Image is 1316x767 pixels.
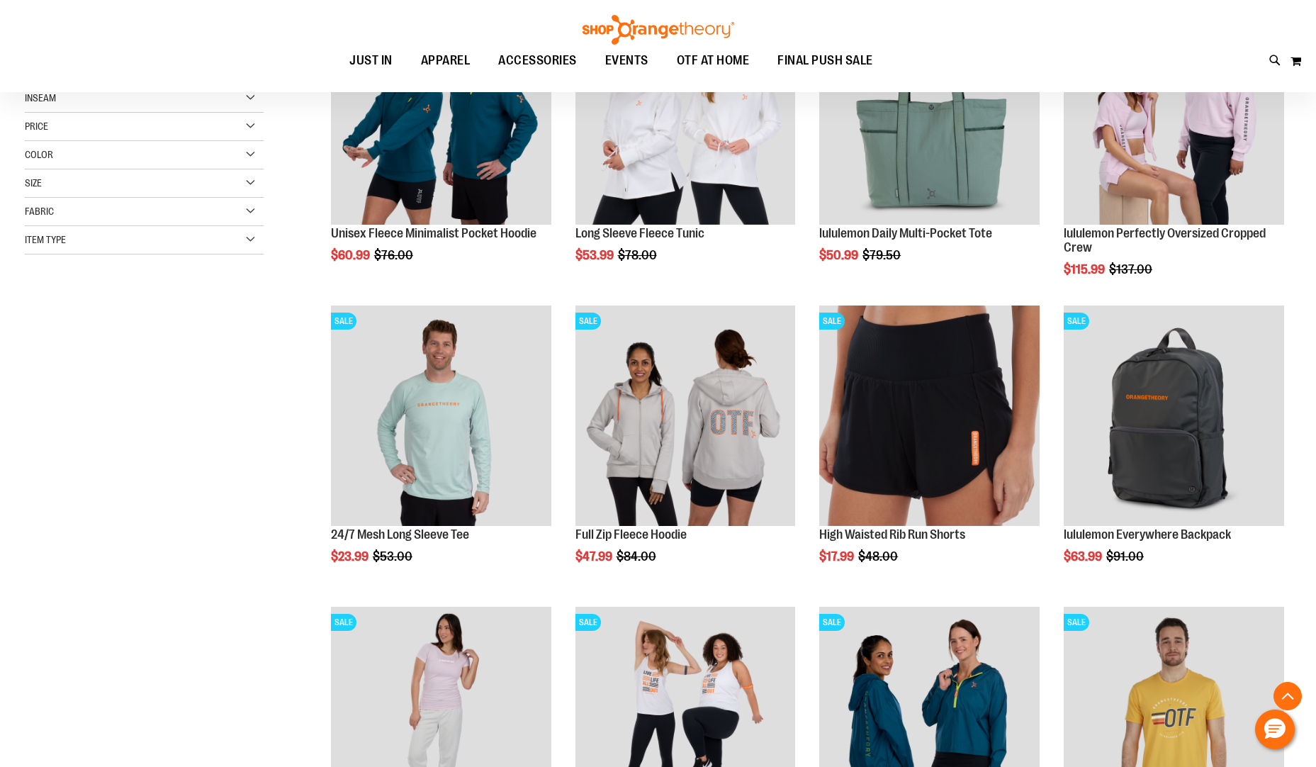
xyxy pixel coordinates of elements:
img: Main Image of 1457095 [331,306,551,526]
a: lululemon Perfectly Oversized Cropped Crew [1064,226,1266,254]
a: High Waisted Rib Run Shorts [819,527,965,542]
span: $78.00 [618,248,659,262]
span: SALE [331,313,356,330]
span: $76.00 [374,248,415,262]
a: OTF AT HOME [663,45,764,77]
a: Product image for Fleece Long SleeveSALE [575,4,796,227]
span: SALE [575,614,601,631]
img: Product image for Fleece Long Sleeve [575,4,796,225]
a: Full Zip Fleece Hoodie [575,527,687,542]
span: OTF AT HOME [677,45,750,77]
a: lululemon Everywhere BackpackSALE [1064,306,1284,528]
span: $79.50 [862,248,903,262]
div: product [324,298,558,600]
a: Main Image of 1457095SALE [331,306,551,528]
span: SALE [819,614,845,631]
span: $53.99 [575,248,616,262]
a: JUST IN [335,45,407,77]
span: SALE [331,614,356,631]
a: FINAL PUSH SALE [763,45,887,77]
a: lululemon Daily Multi-Pocket ToteSALE [819,4,1040,227]
span: SALE [1064,313,1089,330]
span: $17.99 [819,549,856,564]
span: JUST IN [349,45,393,77]
a: Long Sleeve Fleece Tunic [575,226,704,240]
span: $23.99 [331,549,371,564]
span: SALE [1064,614,1089,631]
img: High Waisted Rib Run Shorts [819,306,1040,526]
span: $60.99 [331,248,372,262]
a: lululemon Everywhere Backpack [1064,527,1231,542]
img: lululemon Everywhere Backpack [1064,306,1284,526]
img: lululemon Daily Multi-Pocket Tote [819,4,1040,225]
span: Size [25,177,42,189]
img: Shop Orangetheory [580,15,736,45]
span: $63.99 [1064,549,1104,564]
button: Back To Top [1273,682,1302,710]
span: EVENTS [605,45,648,77]
a: Main Image of 1457091SALE [575,306,796,528]
span: $115.99 [1064,262,1107,276]
span: SALE [819,313,845,330]
span: Inseam [25,92,56,103]
span: Fabric [25,206,54,217]
a: Unisex Fleece Minimalist Pocket Hoodie [331,226,536,240]
span: APPAREL [421,45,471,77]
span: $91.00 [1106,549,1146,564]
span: SALE [575,313,601,330]
a: 24/7 Mesh Long Sleeve Tee [331,527,469,542]
span: Price [25,121,48,132]
span: ACCESSORIES [498,45,577,77]
img: Main Image of 1457091 [575,306,796,526]
span: $84.00 [617,549,658,564]
span: $53.00 [373,549,415,564]
img: lululemon Perfectly Oversized Cropped Crew [1064,4,1284,225]
a: ACCESSORIES [484,45,591,77]
div: product [812,298,1047,600]
a: Unisex Fleece Minimalist Pocket HoodieSALE [331,4,551,227]
a: lululemon Daily Multi-Pocket Tote [819,226,992,240]
a: lululemon Perfectly Oversized Cropped CrewSALE [1064,4,1284,227]
img: Unisex Fleece Minimalist Pocket Hoodie [331,4,551,225]
span: Item Type [25,234,66,245]
div: product [1057,298,1291,600]
a: High Waisted Rib Run ShortsSALE [819,306,1040,528]
div: product [568,298,803,600]
span: $137.00 [1109,262,1154,276]
a: EVENTS [591,45,663,77]
span: Color [25,149,53,160]
span: $50.99 [819,248,860,262]
button: Hello, have a question? Let’s chat. [1255,710,1295,749]
a: APPAREL [407,45,485,77]
span: FINAL PUSH SALE [777,45,873,77]
span: $48.00 [858,549,900,564]
span: $47.99 [575,549,614,564]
